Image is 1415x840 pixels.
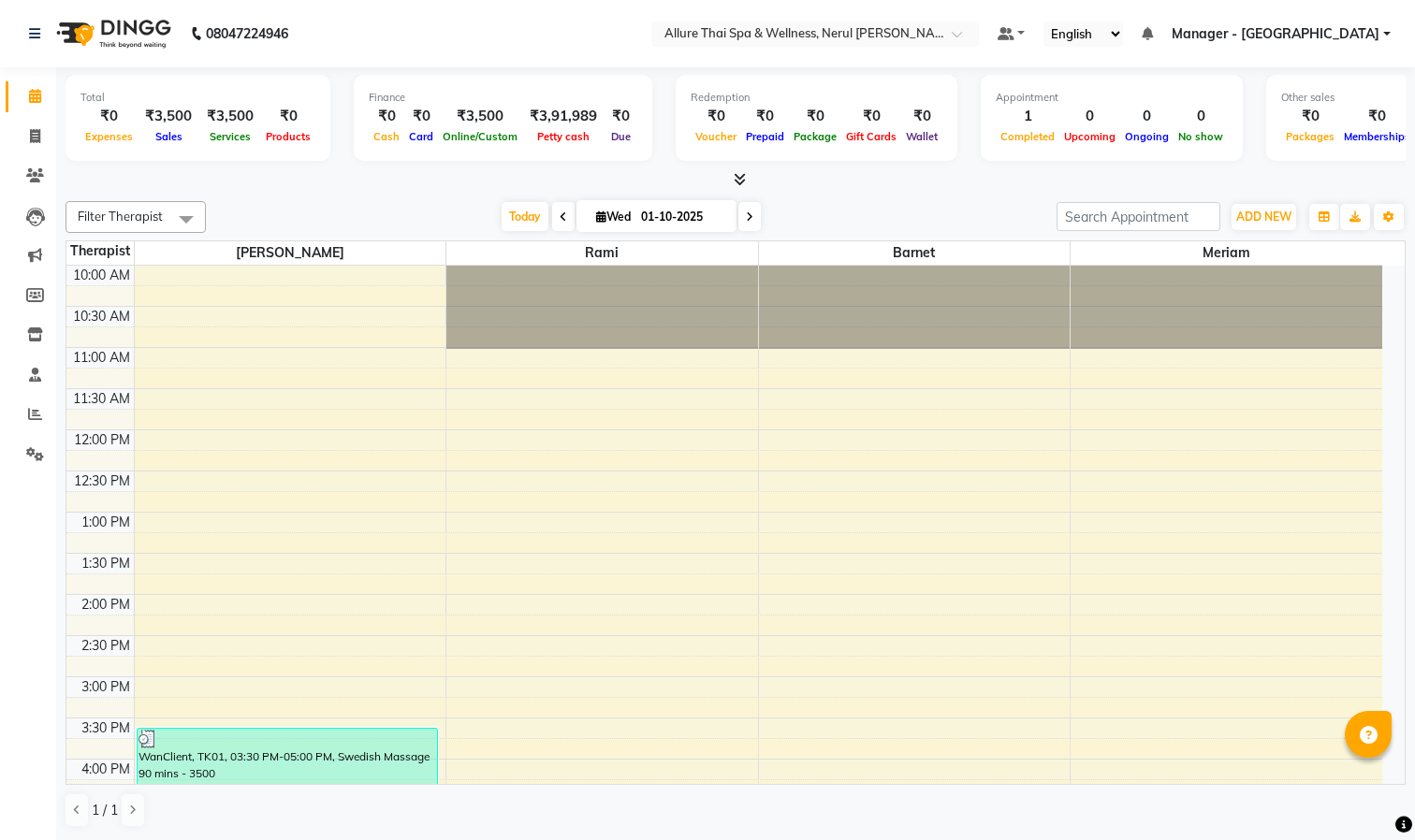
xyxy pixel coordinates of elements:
[261,106,315,127] div: ₹0
[502,202,548,231] span: Today
[1172,24,1379,44] span: Manager - [GEOGRAPHIC_DATA]
[66,241,134,261] div: Therapist
[92,801,118,820] span: 1 / 1
[1174,130,1228,143] span: No show
[404,130,438,143] span: Card
[1339,106,1415,127] div: ₹0
[1059,130,1120,143] span: Upcoming
[1059,106,1120,127] div: 0
[438,130,522,143] span: Online/Custom
[841,106,901,127] div: ₹0
[591,210,635,224] span: Wed
[199,106,261,127] div: ₹3,500
[901,106,942,127] div: ₹0
[404,106,438,127] div: ₹0
[996,90,1228,106] div: Appointment
[135,241,446,265] span: [PERSON_NAME]
[151,130,187,143] span: Sales
[69,307,134,326] div: 10:30 AM
[69,266,134,285] div: 10:00 AM
[48,7,176,60] img: logo
[1339,130,1415,143] span: Memberships
[1232,204,1296,230] button: ADD NEW
[78,595,134,615] div: 2:00 PM
[691,106,741,127] div: ₹0
[901,130,942,143] span: Wallet
[69,348,134,368] div: 11:00 AM
[80,130,138,143] span: Expenses
[369,130,404,143] span: Cash
[1174,106,1228,127] div: 0
[996,106,1059,127] div: 1
[78,760,134,779] div: 4:00 PM
[691,90,942,106] div: Redemption
[70,430,134,450] div: 12:00 PM
[841,130,901,143] span: Gift Cards
[205,130,255,143] span: Services
[80,90,315,106] div: Total
[438,106,522,127] div: ₹3,500
[78,677,134,697] div: 3:00 PM
[446,241,758,265] span: Rami
[1281,106,1339,127] div: ₹0
[1057,202,1220,231] input: Search Appointment
[606,130,635,143] span: Due
[789,130,841,143] span: Package
[759,241,1071,265] span: Barnet
[789,106,841,127] div: ₹0
[1120,130,1174,143] span: Ongoing
[69,389,134,409] div: 11:30 AM
[741,130,789,143] span: Prepaid
[78,554,134,573] div: 1:30 PM
[741,106,789,127] div: ₹0
[369,90,637,106] div: Finance
[138,106,199,127] div: ₹3,500
[78,513,134,532] div: 1:00 PM
[691,130,741,143] span: Voucher
[996,130,1059,143] span: Completed
[1336,765,1396,821] iframe: chat widget
[605,106,637,127] div: ₹0
[78,718,134,738] div: 3:30 PM
[70,471,134,491] div: 12:30 PM
[1236,210,1291,224] span: ADD NEW
[1071,241,1382,265] span: Meriam
[635,203,729,231] input: 2025-10-01
[1120,106,1174,127] div: 0
[522,106,605,127] div: ₹3,91,989
[369,106,404,127] div: ₹0
[261,130,315,143] span: Products
[80,106,138,127] div: ₹0
[532,130,594,143] span: Petty cash
[206,7,288,60] b: 08047224946
[78,636,134,656] div: 2:30 PM
[78,209,163,224] span: Filter Therapist
[1281,130,1339,143] span: Packages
